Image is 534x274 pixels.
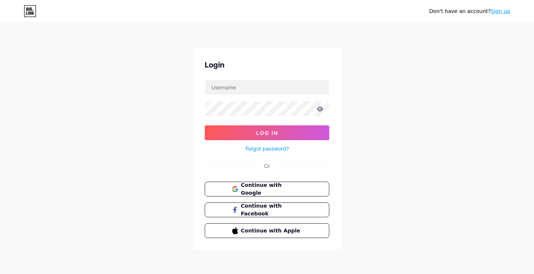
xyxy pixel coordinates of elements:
[205,202,329,217] button: Continue with Facebook
[205,223,329,238] button: Continue with Apple
[241,227,302,235] span: Continue with Apple
[205,125,329,140] button: Log In
[264,162,270,170] div: Or
[205,59,329,70] div: Login
[245,145,289,152] a: Forgot password?
[205,80,329,95] input: Username
[241,181,302,197] span: Continue with Google
[429,7,510,15] div: Don't have an account?
[491,8,510,14] a: Sign up
[241,202,302,218] span: Continue with Facebook
[256,130,278,136] span: Log In
[205,182,329,197] button: Continue with Google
